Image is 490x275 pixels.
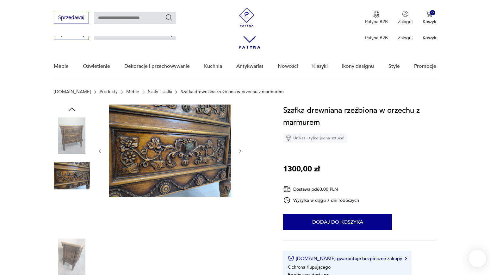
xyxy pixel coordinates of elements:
[124,54,190,79] a: Dekoracje i przechowywanie
[283,163,320,175] p: 1300,00 zł
[283,185,359,193] div: Dostawa od 60,00 PLN
[54,54,69,79] a: Meble
[398,19,412,25] p: Zaloguj
[148,89,172,94] a: Szafy i szafki
[181,89,284,94] p: Szafka drewniana rzeźbiona w orzechu z marmurem
[365,35,388,41] p: Patyna B2B
[398,35,412,41] p: Zaloguj
[54,89,91,94] a: [DOMAIN_NAME]
[54,16,89,20] a: Sprzedawaj
[365,11,388,25] a: Ikona medaluPatyna B2B
[423,35,436,41] p: Koszyk
[365,11,388,25] button: Patyna B2B
[165,14,173,21] button: Szukaj
[54,158,90,194] img: Zdjęcie produktu Szafka drewniana rzeźbiona w orzechu z marmurem
[388,54,400,79] a: Style
[83,54,110,79] a: Oświetlenie
[126,89,139,94] a: Meble
[288,255,406,262] button: [DOMAIN_NAME] gwarantuje bezpieczne zakupy
[312,54,328,79] a: Klasyki
[54,239,90,275] img: Zdjęcie produktu Szafka drewniana rzeźbiona w orzechu z marmurem
[109,105,231,197] img: Zdjęcie produktu Szafka drewniana rzeźbiona w orzechu z marmurem
[283,133,347,143] div: Unikat - tylko jedna sztuka!
[414,54,436,79] a: Promocje
[236,54,264,79] a: Antykwariat
[398,11,412,25] button: Zaloguj
[405,257,407,260] img: Ikona strzałki w prawo
[54,198,90,234] img: Zdjęcie produktu Szafka drewniana rzeźbiona w orzechu z marmurem
[278,54,298,79] a: Nowości
[54,12,89,23] button: Sprzedawaj
[468,250,486,267] iframe: Smartsupp widget button
[426,11,432,17] img: Ikona koszyka
[237,8,256,27] img: Patyna - sklep z meblami i dekoracjami vintage
[373,11,380,18] img: Ikona medalu
[283,196,359,204] div: Wysyłka w ciągu 7 dni roboczych
[288,264,331,270] li: Ochrona Kupującego
[286,135,291,141] img: Ikona diamentu
[423,19,436,25] p: Koszyk
[342,54,374,79] a: Ikony designu
[54,32,89,37] a: Sprzedawaj
[423,11,436,25] button: 0Koszyk
[402,11,408,17] img: Ikonka użytkownika
[365,19,388,25] p: Patyna B2B
[100,89,118,94] a: Produkty
[430,10,435,16] div: 0
[288,255,294,262] img: Ikona certyfikatu
[54,117,90,153] img: Zdjęcie produktu Szafka drewniana rzeźbiona w orzechu z marmurem
[283,185,291,193] img: Ikona dostawy
[283,214,392,230] button: Dodaj do koszyka
[283,105,436,129] h1: Szafka drewniana rzeźbiona w orzechu z marmurem
[204,54,222,79] a: Kuchnia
